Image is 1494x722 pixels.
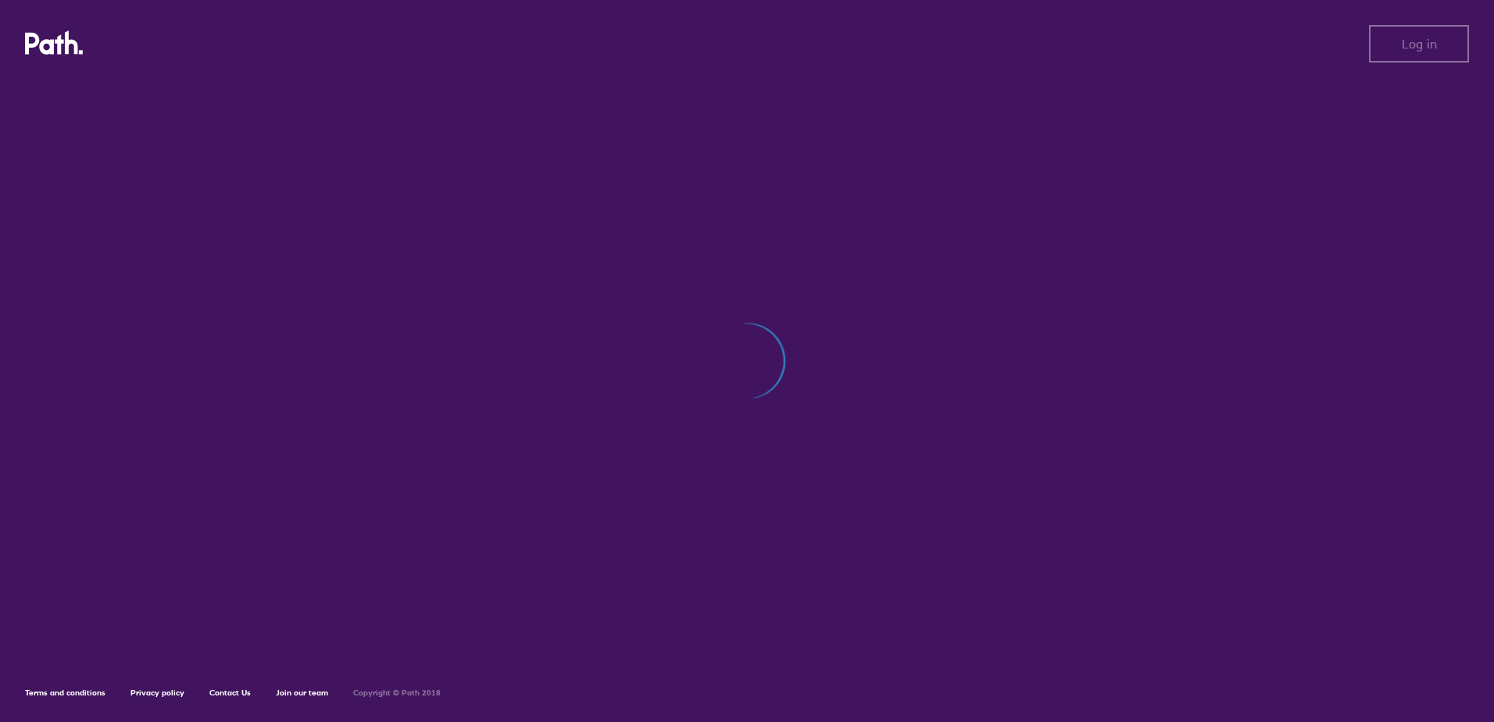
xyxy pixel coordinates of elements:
[130,688,184,698] a: Privacy policy
[1402,37,1437,51] span: Log in
[353,688,441,698] h6: Copyright © Path 2018
[276,688,328,698] a: Join our team
[25,688,105,698] a: Terms and conditions
[209,688,251,698] a: Contact Us
[1369,25,1469,63] button: Log in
